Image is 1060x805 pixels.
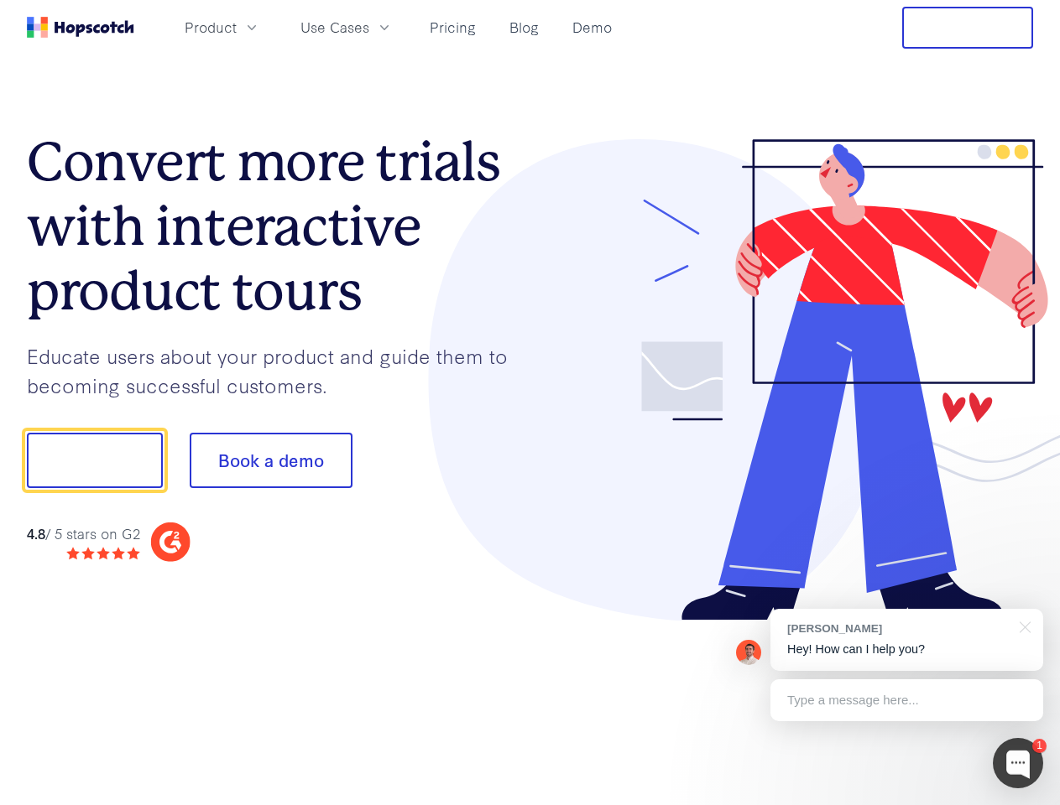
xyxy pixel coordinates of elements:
img: Mark Spera [736,640,761,665]
button: Product [175,13,270,41]
button: Free Trial [902,7,1033,49]
h1: Convert more trials with interactive product tours [27,130,530,323]
span: Product [185,17,237,38]
button: Use Cases [290,13,403,41]
div: Type a message here... [770,679,1043,721]
div: [PERSON_NAME] [787,621,1010,636]
p: Hey! How can I help you? [787,641,1026,658]
a: Demo [566,13,619,41]
a: Blog [503,13,546,41]
div: 1 [1032,739,1047,753]
p: Educate users about your product and guide them to becoming successful customers. [27,341,530,399]
span: Use Cases [300,17,369,38]
a: Pricing [423,13,483,41]
button: Show me! [27,433,163,488]
strong: 4.8 [27,523,45,543]
button: Book a demo [190,433,352,488]
a: Home [27,17,134,38]
div: / 5 stars on G2 [27,523,140,544]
